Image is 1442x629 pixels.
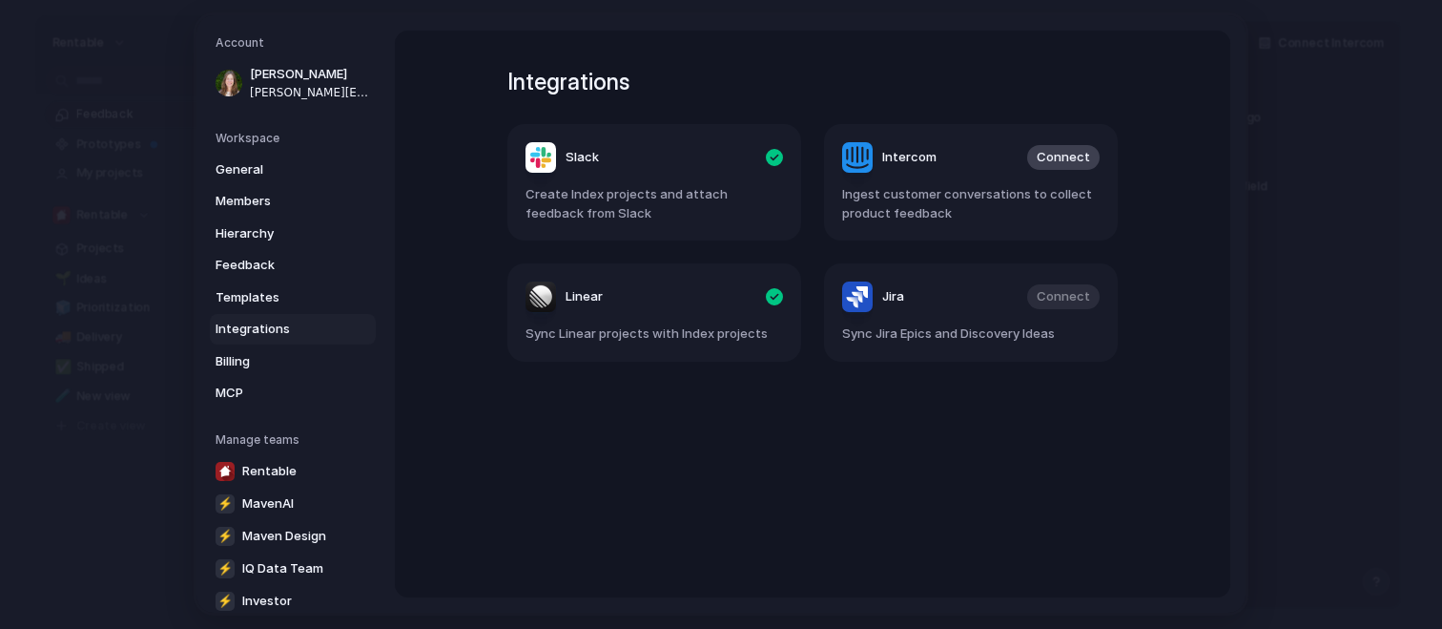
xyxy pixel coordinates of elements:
div: ⚡ [216,559,235,578]
a: Billing [210,346,376,377]
button: Connect [1027,145,1100,170]
span: Hierarchy [216,224,338,243]
a: Integrations [210,314,376,345]
span: MavenAI [242,494,294,514]
span: Billing [216,352,338,371]
span: [PERSON_NAME][EMAIL_ADDRESS][DOMAIN_NAME] [250,84,372,101]
span: [PERSON_NAME] [250,65,372,84]
span: Intercom [882,149,937,168]
span: Members [216,192,338,211]
span: Investor [242,592,292,611]
span: Connect [1037,149,1090,168]
div: ⚡ [216,592,235,611]
a: ⚡Maven Design [210,521,381,552]
a: Hierarchy [210,219,376,249]
a: ⚡IQ Data Team [210,554,381,584]
h5: Manage teams [216,431,376,449]
span: Jira [882,288,904,307]
a: ⚡Investor [210,586,381,617]
span: Slack [566,149,599,168]
a: Rentable [210,456,381,487]
h1: Integrations [507,65,1118,99]
span: Ingest customer conversations to collect product feedback [842,185,1100,222]
h5: Account [216,34,376,52]
div: ⚡ [216,494,235,514]
span: Templates [216,288,338,307]
span: Linear [566,288,603,307]
span: IQ Data Team [242,559,323,578]
span: Sync Linear projects with Index projects [525,325,783,344]
a: Templates [210,283,376,313]
span: Integrations [216,320,338,339]
a: ⚡MavenAI [210,489,381,519]
span: MCP [216,384,338,403]
span: General [216,160,338,179]
h5: Workspace [216,130,376,147]
span: Feedback [216,256,338,275]
span: Create Index projects and attach feedback from Slack [525,185,783,222]
span: Maven Design [242,527,326,546]
a: [PERSON_NAME][PERSON_NAME][EMAIL_ADDRESS][DOMAIN_NAME] [210,59,376,107]
a: MCP [210,378,376,409]
span: Rentable [242,462,297,481]
a: General [210,155,376,185]
div: ⚡ [216,527,235,546]
a: Members [210,186,376,217]
span: Sync Jira Epics and Discovery Ideas [842,325,1100,344]
a: Feedback [210,250,376,281]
